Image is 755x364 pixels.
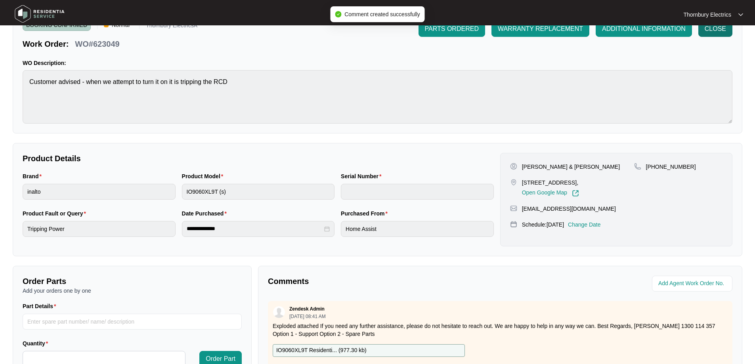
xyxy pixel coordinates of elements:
input: Part Details [23,314,242,330]
img: user-pin [510,163,517,170]
input: Serial Number [341,184,494,200]
span: ADDITIONAL INFORMATION [602,24,686,34]
input: Add Agent Work Order No. [658,279,728,288]
a: Open Google Map [522,190,579,197]
img: dropdown arrow [738,13,743,17]
p: Schedule: [DATE] [522,221,564,229]
span: CLOSE [705,24,726,34]
label: Serial Number [341,172,384,180]
p: Add your orders one by one [23,287,242,295]
img: residentia service logo [12,2,67,26]
p: [EMAIL_ADDRESS][DOMAIN_NAME] [522,205,616,213]
textarea: Customer advised - when we attempt to turn it on it is tripping the RCD [23,70,732,124]
img: map-pin [510,221,517,228]
p: Order Parts [23,276,242,287]
input: Product Model [182,184,335,200]
span: Order Part [206,354,235,364]
label: Brand [23,172,45,180]
button: PARTS ORDERED [419,21,485,37]
p: IO9060XL9T Residenti... ( 977.30 kb ) [276,346,367,355]
label: Date Purchased [182,210,230,217]
input: Purchased From [341,221,494,237]
input: Product Fault or Query [23,221,176,237]
button: CLOSE [698,21,732,37]
input: Brand [23,184,176,200]
p: WO Description: [23,59,732,67]
p: [PERSON_NAME] & [PERSON_NAME] [522,163,620,171]
p: WO#623049 [75,38,119,50]
button: ADDITIONAL INFORMATION [596,21,692,37]
span: PARTS ORDERED [425,24,479,34]
img: map-pin [510,179,517,186]
p: [PHONE_NUMBER] [646,163,696,171]
label: Product Fault or Query [23,210,89,217]
span: check-circle [335,11,341,17]
img: Link-External [572,190,579,197]
input: Date Purchased [187,225,323,233]
img: map-pin [510,205,517,212]
p: Comments [268,276,495,287]
p: [DATE] 08:41 AM [289,314,326,319]
label: Product Model [182,172,227,180]
p: Exploded attached If you need any further assistance, please do not hesitate to reach out. We are... [273,322,728,338]
img: map-pin [634,163,641,170]
p: [STREET_ADDRESS], [522,179,579,187]
label: Part Details [23,302,59,310]
p: Work Order: [23,38,69,50]
button: WARRANTY REPLACEMENT [491,21,589,37]
p: Zendesk Admin [289,306,325,312]
span: WARRANTY REPLACEMENT [498,24,583,34]
p: Change Date [568,221,601,229]
label: Purchased From [341,210,391,217]
img: user.svg [273,306,285,318]
p: Product Details [23,153,494,164]
p: Thornbury Electrics [683,11,731,19]
label: Quantity [23,339,51,347]
span: Comment created successfully [344,11,420,17]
